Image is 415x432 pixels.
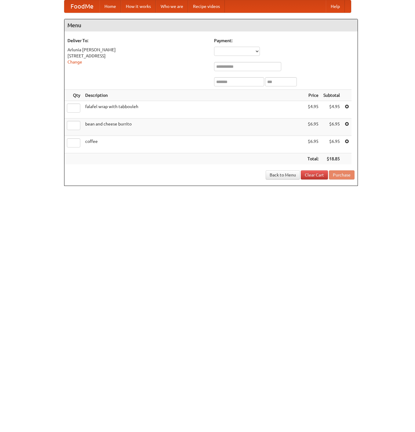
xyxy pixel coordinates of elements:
[305,153,321,165] th: Total:
[121,0,156,13] a: How it works
[64,90,83,101] th: Qty
[156,0,188,13] a: Who we are
[321,136,342,153] td: $6.95
[67,53,208,59] div: [STREET_ADDRESS]
[326,0,345,13] a: Help
[305,101,321,118] td: $4.95
[321,118,342,136] td: $6.95
[305,118,321,136] td: $6.95
[67,38,208,44] h5: Deliver To:
[214,38,355,44] h5: Payment:
[305,90,321,101] th: Price
[67,47,208,53] div: Arlunia [PERSON_NAME]
[188,0,225,13] a: Recipe videos
[67,60,82,64] a: Change
[301,170,328,180] a: Clear Cart
[83,136,305,153] td: coffee
[266,170,300,180] a: Back to Menu
[321,101,342,118] td: $4.95
[305,136,321,153] td: $6.95
[64,0,100,13] a: FoodMe
[100,0,121,13] a: Home
[321,153,342,165] th: $18.85
[83,101,305,118] td: falafel wrap with tabbouleh
[83,118,305,136] td: bean and cheese burrito
[64,19,358,31] h4: Menu
[329,170,355,180] button: Purchase
[83,90,305,101] th: Description
[321,90,342,101] th: Subtotal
